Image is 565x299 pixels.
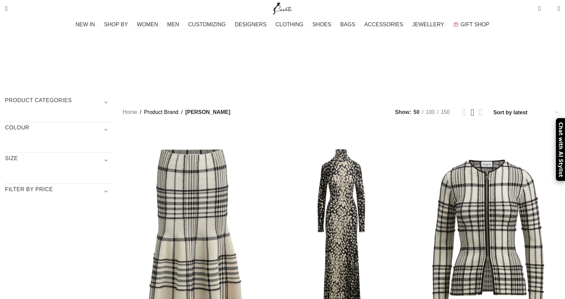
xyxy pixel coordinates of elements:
[453,18,490,31] a: GIFT SHOP
[461,21,490,28] span: GIFT SHOP
[535,2,544,15] a: 0
[104,18,130,31] a: SHOP BY
[312,21,331,28] span: SHOES
[412,18,447,31] a: JEWELLERY
[188,21,226,28] span: CUSTOMIZING
[188,18,228,31] a: CUSTOMIZING
[547,7,552,12] span: 0
[5,97,113,108] h3: Product categories
[271,5,294,11] a: Site logo
[76,21,95,28] span: NEW IN
[5,155,113,166] h3: SIZE
[5,124,113,136] h3: COLOUR
[546,2,553,15] div: My Wishlist
[312,18,334,31] a: SHOES
[235,21,266,28] span: DESIGNERS
[137,18,160,31] a: WOMEN
[2,2,11,15] a: Search
[364,21,403,28] span: ACCESSORIES
[539,3,544,8] span: 0
[167,21,179,28] span: MEN
[167,18,181,31] a: MEN
[76,18,98,31] a: NEW IN
[104,21,128,28] span: SHOP BY
[412,21,444,28] span: JEWELLERY
[137,21,158,28] span: WOMEN
[2,18,563,31] div: Main navigation
[275,18,306,31] a: CLOTHING
[340,18,357,31] a: BAGS
[235,18,269,31] a: DESIGNERS
[275,21,303,28] span: CLOTHING
[364,18,406,31] a: ACCESSORIES
[5,186,113,197] h3: Filter by price
[453,22,458,27] img: GiftBag
[340,21,355,28] span: BAGS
